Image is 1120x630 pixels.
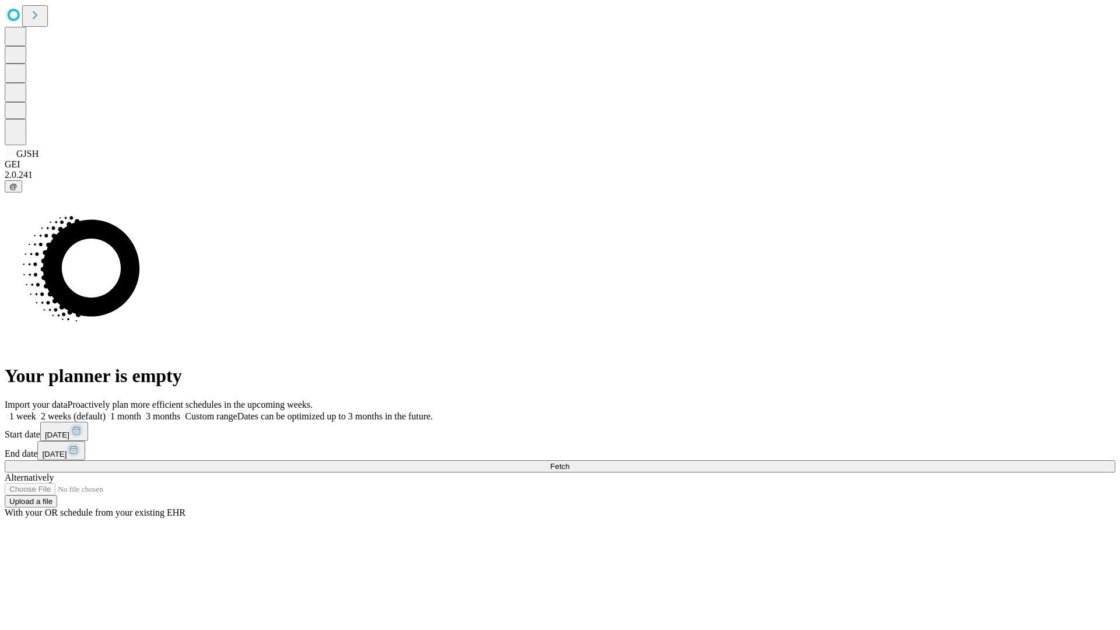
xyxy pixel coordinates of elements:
span: [DATE] [42,450,66,459]
span: GJSH [16,149,38,159]
span: Import your data [5,400,68,409]
div: GEI [5,159,1115,170]
h1: Your planner is empty [5,365,1115,387]
span: Alternatively [5,473,54,482]
span: Custom range [185,411,237,421]
span: 1 month [110,411,141,421]
span: With your OR schedule from your existing EHR [5,508,185,517]
span: [DATE] [45,430,69,439]
span: Dates can be optimized up to 3 months in the future. [237,411,433,421]
div: End date [5,441,1115,460]
button: [DATE] [40,422,88,441]
button: Fetch [5,460,1115,473]
span: 1 week [9,411,36,421]
span: 2 weeks (default) [41,411,106,421]
span: 3 months [146,411,180,421]
div: 2.0.241 [5,170,1115,180]
button: Upload a file [5,495,57,508]
span: @ [9,182,17,191]
button: [DATE] [37,441,85,460]
span: Proactively plan more efficient schedules in the upcoming weeks. [68,400,313,409]
div: Start date [5,422,1115,441]
span: Fetch [550,462,569,471]
button: @ [5,180,22,192]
